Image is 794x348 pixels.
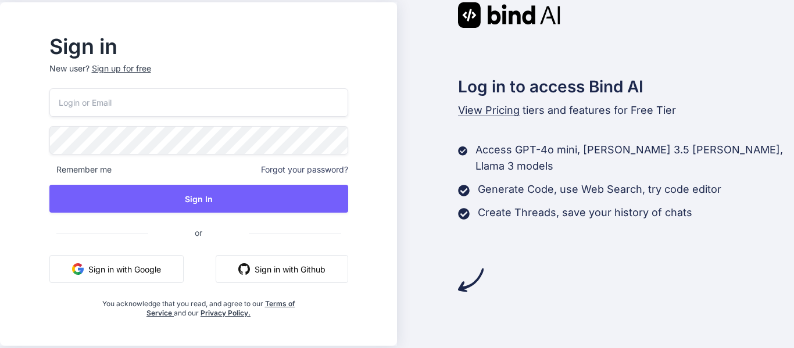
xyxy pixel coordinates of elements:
img: arrow [458,267,484,293]
p: New user? [49,63,348,88]
h2: Log in to access Bind AI [458,74,794,99]
img: github [238,263,250,275]
button: Sign In [49,185,348,213]
img: google [72,263,84,275]
h2: Sign in [49,37,348,56]
button: Sign in with Github [216,255,348,283]
span: or [148,218,249,247]
div: You acknowledge that you read, and agree to our and our [99,292,298,318]
input: Login or Email [49,88,348,117]
p: tiers and features for Free Tier [458,102,794,119]
span: View Pricing [458,104,520,116]
a: Terms of Service [146,299,295,317]
button: Sign in with Google [49,255,184,283]
p: Generate Code, use Web Search, try code editor [478,181,721,198]
p: Create Threads, save your history of chats [478,205,692,221]
div: Sign up for free [92,63,151,74]
img: Bind AI logo [458,2,560,28]
span: Forgot your password? [261,164,348,175]
a: Privacy Policy. [201,308,251,317]
span: Remember me [49,164,112,175]
p: Access GPT-4o mini, [PERSON_NAME] 3.5 [PERSON_NAME], Llama 3 models [475,142,794,174]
